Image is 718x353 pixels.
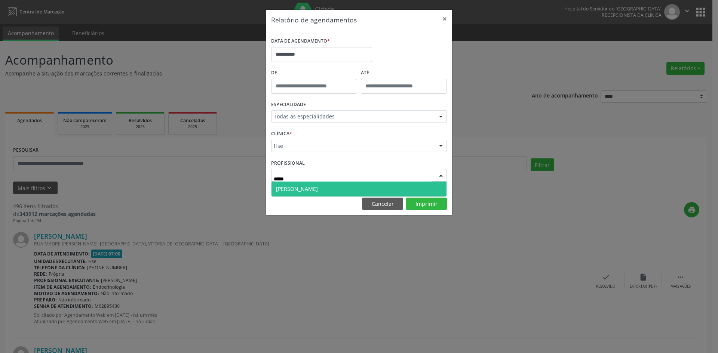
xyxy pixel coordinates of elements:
[361,67,447,79] label: ATÉ
[271,157,305,169] label: PROFISSIONAL
[271,15,357,25] h5: Relatório de agendamentos
[406,198,447,210] button: Imprimir
[271,67,357,79] label: De
[274,142,432,150] span: Hse
[271,35,330,47] label: DATA DE AGENDAMENTO
[437,10,452,28] button: Close
[271,128,292,140] label: CLÍNICA
[271,99,306,111] label: ESPECIALIDADE
[276,185,318,192] span: [PERSON_NAME]
[362,198,403,210] button: Cancelar
[274,113,432,120] span: Todas as especialidades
